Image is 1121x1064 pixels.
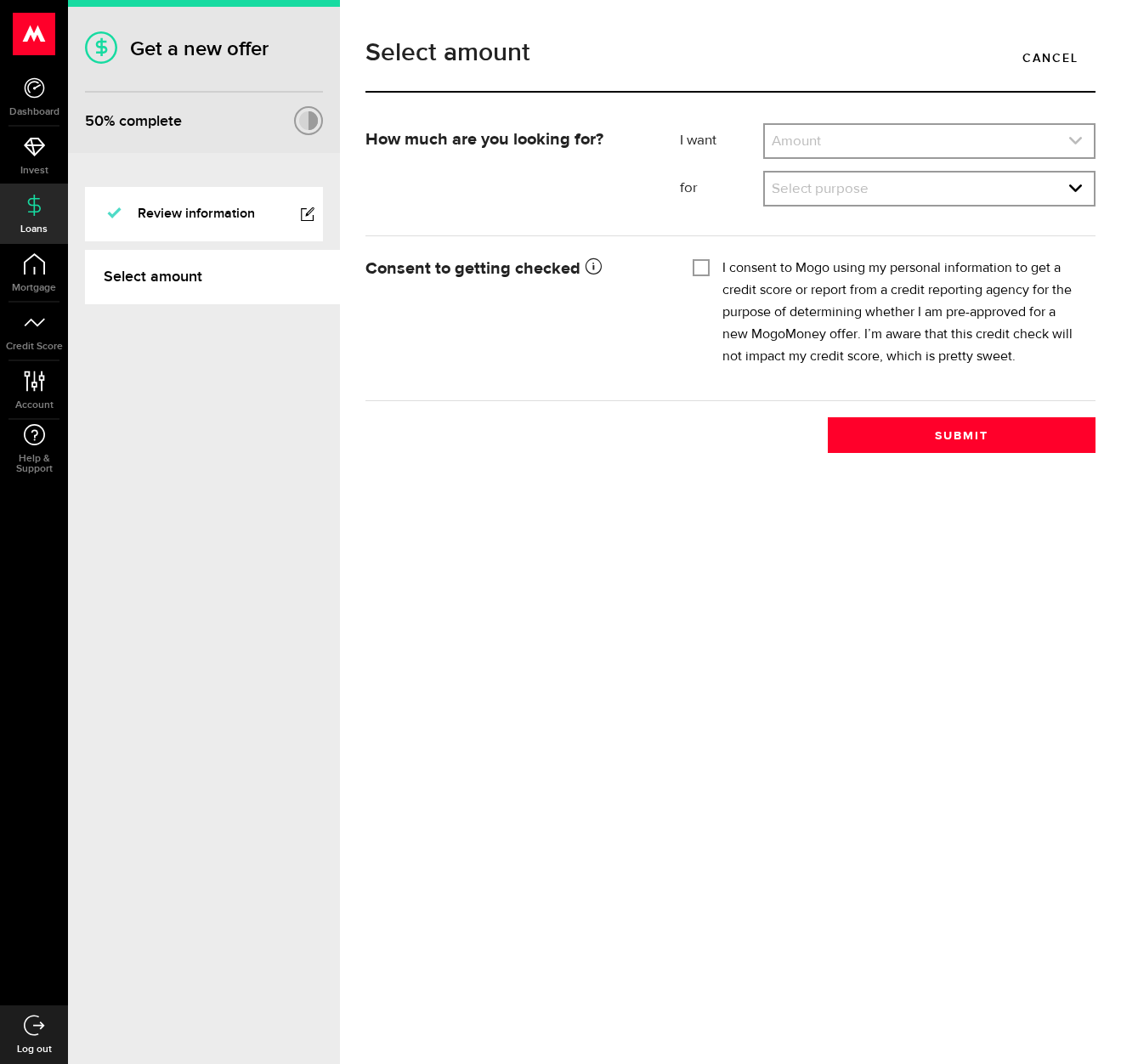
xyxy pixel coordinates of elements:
div: % complete [85,106,182,137]
label: I consent to Mogo using my personal information to get a credit score or report from a credit rep... [722,258,1083,368]
a: Select amount [85,250,340,304]
label: for [680,178,763,199]
label: I want [680,131,763,151]
button: Open LiveChat chat widget [14,7,65,58]
a: expand select [765,173,1094,205]
h1: Select amount [365,40,1096,65]
input: I consent to Mogo using my personal information to get a credit score or report from a credit rep... [693,258,710,274]
a: expand select [765,125,1094,157]
span: 50 [85,112,104,130]
h1: Get a new offer [85,37,323,61]
button: Submit [828,417,1096,453]
strong: Consent to getting checked [365,260,602,277]
strong: How much are you looking for? [365,131,603,148]
a: Review information [85,187,323,241]
a: Cancel [1005,40,1096,76]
